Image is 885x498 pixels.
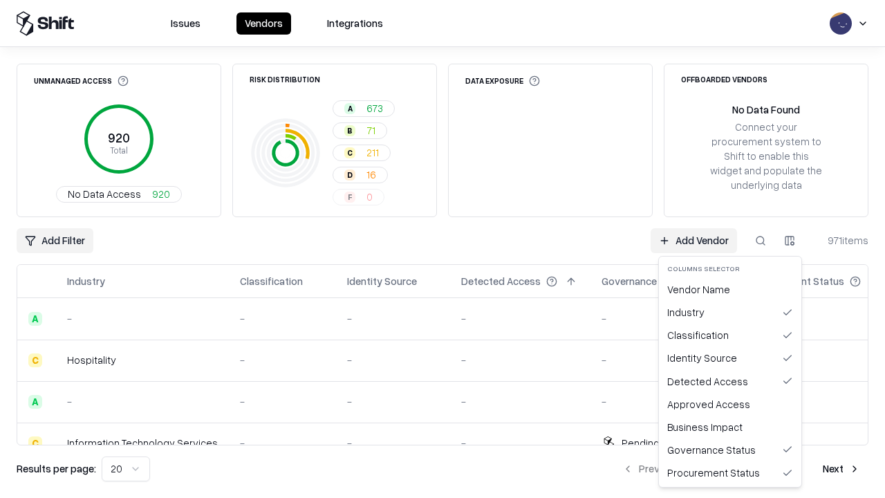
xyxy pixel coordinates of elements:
[344,147,355,158] div: C
[751,311,883,326] div: -
[602,274,690,288] div: Governance Status
[344,103,355,114] div: A
[240,274,303,288] div: Classification
[344,125,355,136] div: B
[602,311,729,326] div: -
[67,353,218,367] div: Hospitality
[461,311,579,326] div: -
[67,311,218,326] div: -
[240,311,325,326] div: -
[461,394,579,409] div: -
[347,394,439,409] div: -
[461,274,541,288] div: Detected Access
[814,456,868,481] button: Next
[28,353,42,367] div: C
[110,145,128,156] tspan: Total
[602,394,729,409] div: -
[662,259,799,278] div: Columns selector
[67,394,218,409] div: -
[162,12,209,35] button: Issues
[614,456,868,481] nav: pagination
[732,102,800,117] div: No Data Found
[28,312,42,326] div: A
[236,12,291,35] button: Vendors
[366,123,375,138] span: 71
[662,301,799,324] div: Industry
[662,324,799,347] div: Classification
[751,394,883,409] div: -
[240,394,325,409] div: -
[813,233,868,248] div: 971 items
[366,167,376,182] span: 16
[662,370,799,393] div: Detected Access
[34,75,129,86] div: Unmanaged Access
[28,436,42,450] div: C
[250,75,320,83] div: Risk Distribution
[602,353,729,367] div: -
[662,416,799,439] div: Business Impact
[662,278,799,301] div: Vendor Name
[347,311,439,326] div: -
[681,75,767,83] div: Offboarded Vendors
[662,461,799,484] div: Procurement Status
[240,353,325,367] div: -
[662,439,799,461] div: Governance Status
[344,169,355,181] div: D
[347,436,439,450] div: -
[651,228,737,253] a: Add Vendor
[622,436,703,450] div: Pending Approval
[17,461,96,476] p: Results per page:
[461,353,579,367] div: -
[709,120,823,193] div: Connect your procurement system to Shift to enable this widget and populate the underlying data
[461,436,579,450] div: -
[347,353,439,367] div: -
[751,353,883,367] div: -
[68,187,141,201] span: No Data Access
[108,130,130,145] tspan: 920
[240,436,325,450] div: -
[366,145,379,160] span: 211
[152,187,170,201] span: 920
[28,395,42,409] div: A
[465,75,540,86] div: Data Exposure
[319,12,391,35] button: Integrations
[17,228,93,253] button: Add Filter
[67,274,105,288] div: Industry
[67,436,218,450] div: Information Technology Services
[751,436,883,450] div: -
[366,101,383,116] span: 673
[662,347,799,369] div: Identity Source
[347,274,417,288] div: Identity Source
[662,393,799,416] div: Approved Access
